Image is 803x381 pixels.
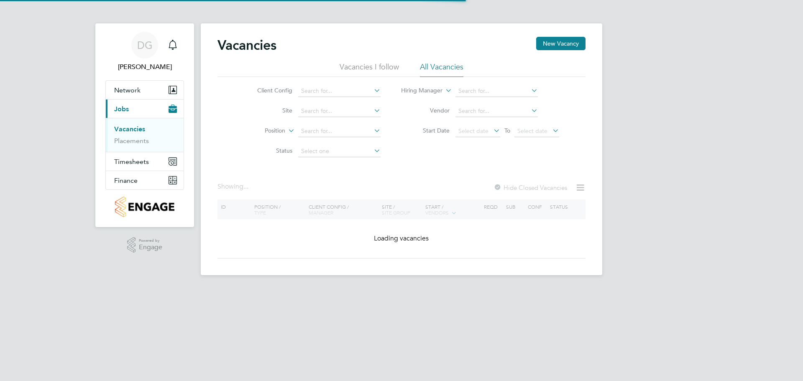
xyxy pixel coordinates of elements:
[106,81,184,99] button: Network
[106,118,184,152] div: Jobs
[243,182,248,191] span: ...
[139,244,162,251] span: Engage
[244,147,292,154] label: Status
[502,125,513,136] span: To
[244,87,292,94] label: Client Config
[458,127,488,135] span: Select date
[298,85,381,97] input: Search for...
[114,105,129,113] span: Jobs
[114,86,141,94] span: Network
[105,62,184,72] span: David Green
[217,37,276,54] h2: Vacancies
[455,105,538,117] input: Search for...
[137,40,153,51] span: DG
[298,125,381,137] input: Search for...
[517,127,547,135] span: Select date
[114,137,149,145] a: Placements
[455,85,538,97] input: Search for...
[106,152,184,171] button: Timesheets
[106,171,184,189] button: Finance
[95,23,194,227] nav: Main navigation
[420,62,463,77] li: All Vacancies
[115,197,174,217] img: countryside-properties-logo-retina.png
[394,87,442,95] label: Hiring Manager
[127,237,163,253] a: Powered byEngage
[298,105,381,117] input: Search for...
[298,146,381,157] input: Select one
[139,237,162,244] span: Powered by
[237,127,285,135] label: Position
[217,182,250,191] div: Showing
[536,37,586,50] button: New Vacancy
[114,125,145,133] a: Vacancies
[401,127,450,134] label: Start Date
[401,107,450,114] label: Vendor
[340,62,399,77] li: Vacancies I follow
[105,32,184,72] a: DG[PERSON_NAME]
[106,100,184,118] button: Jobs
[105,197,184,217] a: Go to home page
[494,184,567,192] label: Hide Closed Vacancies
[114,176,138,184] span: Finance
[244,107,292,114] label: Site
[114,158,149,166] span: Timesheets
